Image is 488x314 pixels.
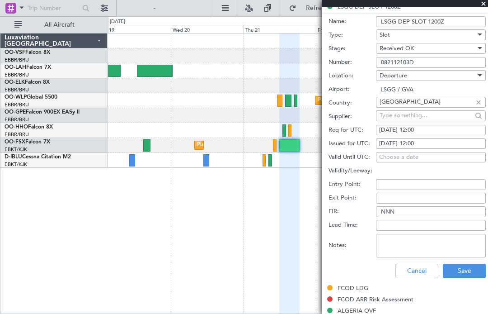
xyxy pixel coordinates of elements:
span: Departure [380,71,407,80]
a: EBBR/BRU [5,71,29,78]
span: All Aircraft [23,22,95,28]
label: Lead Time: [328,221,376,230]
span: OO-HHO [5,124,28,130]
label: Name: [328,17,376,26]
button: Refresh [285,1,339,15]
div: Tue 19 [98,25,171,33]
span: D-IBLU [5,154,22,160]
a: EBBR/BRU [5,57,29,63]
div: Planned Maint [GEOGRAPHIC_DATA] ([GEOGRAPHIC_DATA]) [318,94,460,107]
label: Stage: [328,44,376,53]
a: EBBR/BRU [5,86,29,93]
input: Type something... [380,95,472,109]
input: Type something... [380,109,472,122]
div: Fri 22 [316,25,389,33]
input: Trip Number [28,1,80,15]
a: OO-VSFFalcon 8X [5,50,50,55]
span: OO-GPE [5,109,26,115]
a: EBKT/KJK [5,161,27,168]
div: Thu 21 [244,25,316,33]
label: Number: [328,58,376,67]
a: OO-LAHFalcon 7X [5,65,51,70]
label: Entry Point: [328,180,376,189]
span: OO-FSX [5,139,25,145]
span: Slot [380,31,390,39]
a: OO-HHOFalcon 8X [5,124,53,130]
label: Validity/Leeway: [328,167,376,176]
label: Type: [328,31,376,40]
button: All Aircraft [10,18,98,32]
button: Save [443,264,486,278]
label: Issued for UTC: [328,139,376,148]
a: OO-FSXFalcon 7X [5,139,50,145]
div: FCOD LDG [338,284,368,292]
a: D-IBLUCessna Citation M2 [5,154,71,160]
div: [DATE] 12:00 [379,139,483,148]
a: OO-ELKFalcon 8X [5,80,50,85]
label: Notes: [328,241,376,250]
a: OO-WLPGlobal 5500 [5,95,57,100]
div: Choose a date [379,153,483,162]
input: NNN [376,206,486,217]
label: Supplier: [328,112,376,121]
label: Valid Until UTC: [328,153,376,162]
span: OO-LAH [5,65,26,70]
span: OO-ELK [5,80,25,85]
label: Req for UTC: [328,126,376,135]
span: Refresh [298,5,336,11]
div: [DATE] 12:00 [379,126,483,135]
label: FIR: [328,207,376,216]
div: Planned Maint Kortrijk-[GEOGRAPHIC_DATA] [197,138,302,152]
label: Exit Point: [328,194,376,203]
a: EBBR/BRU [5,116,29,123]
div: [DATE] [110,18,125,26]
a: EBBR/BRU [5,131,29,138]
a: EBBR/BRU [5,101,29,108]
a: EBKT/KJK [5,146,27,153]
span: OO-WLP [5,95,27,100]
div: Wed 20 [171,25,244,33]
label: Country: [328,99,376,108]
label: Airport: [328,85,376,94]
button: Cancel [395,264,438,278]
span: OO-VSF [5,50,25,55]
label: Location: [328,71,376,81]
a: OO-GPEFalcon 900EX EASy II [5,109,80,115]
div: FCOD ARR Risk Assessment [338,295,413,303]
span: Received OK [380,44,414,52]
